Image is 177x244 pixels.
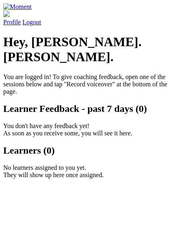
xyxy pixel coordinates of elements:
[3,73,174,95] p: You are logged in! To give coaching feedback, open one of the sessions below and tap "Record voic...
[3,145,174,156] h2: Learners (0)
[3,11,10,17] img: default_avatar-b4e2223d03051bc43aaaccfb402a43260a3f17acc7fafc1603fdf008d6cba3c9.png
[3,34,174,64] h1: Hey, [PERSON_NAME].[PERSON_NAME].
[3,164,174,179] p: No learners assigned to you yet. They will show up here once assigned.
[3,11,174,26] a: Profile
[3,3,32,11] img: Moment
[3,122,174,137] p: You don't have any feedback yet! As soon as you receive some, you will see it here.
[23,19,41,26] a: Logout
[3,103,174,114] h2: Learner Feedback - past 7 days (0)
